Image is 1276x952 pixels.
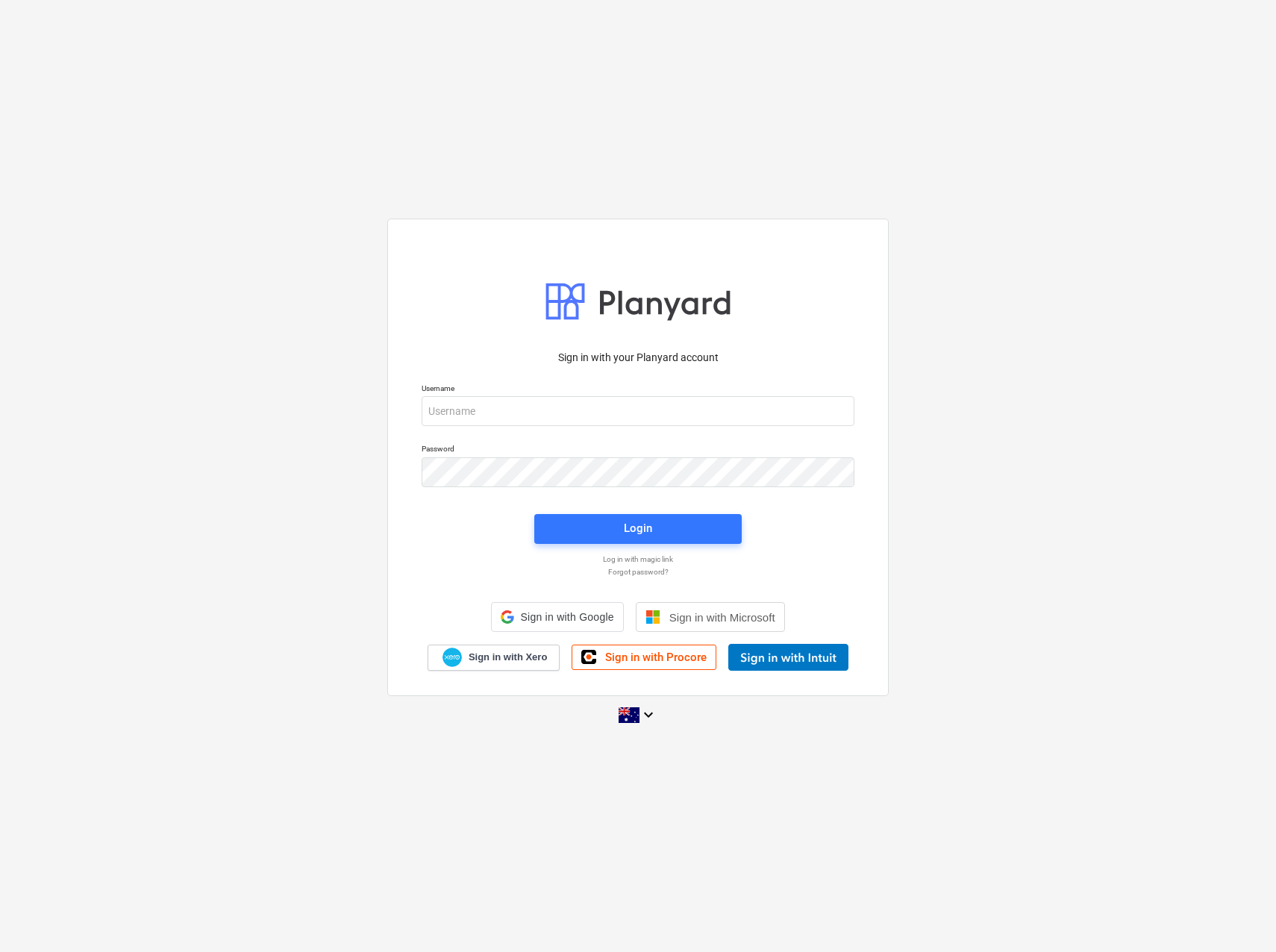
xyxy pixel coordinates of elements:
[422,383,854,396] p: Username
[422,444,854,457] p: Password
[639,706,657,724] i: keyboard_arrow_down
[422,396,854,426] input: Username
[414,567,862,577] a: Forgot password?
[669,611,775,624] span: Sign in with Microsoft
[645,610,660,624] img: Microsoft logo
[572,645,716,670] a: Sign in with Procore
[534,514,742,544] button: Login
[469,651,547,664] span: Sign in with Xero
[605,651,707,664] span: Sign in with Procore
[414,554,862,564] a: Log in with magic link
[624,519,652,538] div: Login
[422,350,854,366] p: Sign in with your Planyard account
[520,611,613,623] span: Sign in with Google
[442,648,462,668] img: Xero logo
[428,645,560,671] a: Sign in with Xero
[491,602,623,632] div: Sign in with Google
